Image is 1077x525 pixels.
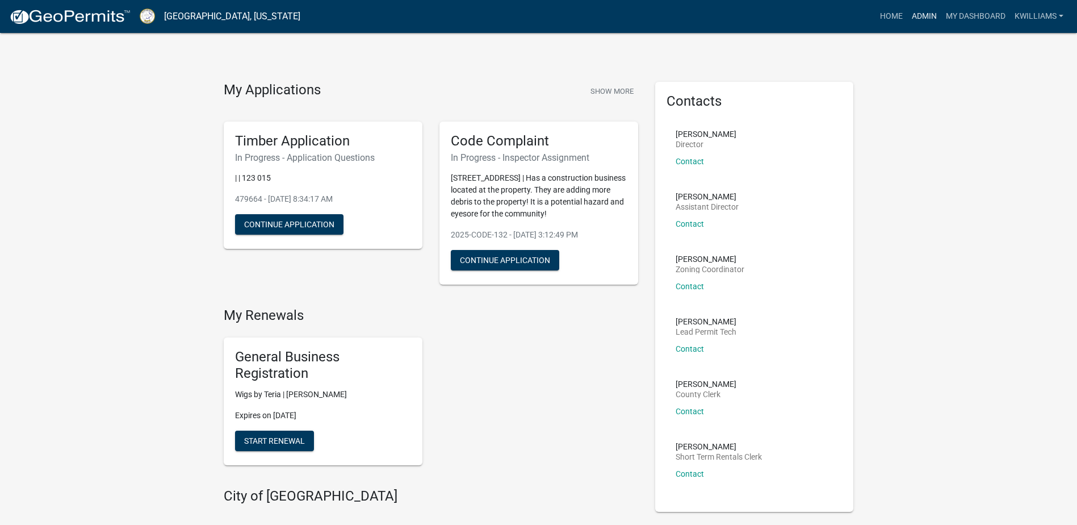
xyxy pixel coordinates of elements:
[941,6,1010,27] a: My Dashboard
[875,6,907,27] a: Home
[676,344,704,353] a: Contact
[676,193,739,201] p: [PERSON_NAME]
[676,407,704,416] a: Contact
[676,157,704,166] a: Contact
[451,229,627,241] p: 2025-CODE-132 - [DATE] 3:12:49 PM
[586,82,638,101] button: Show More
[676,453,762,461] p: Short Term Rentals Clerk
[451,133,627,149] h5: Code Complaint
[235,389,411,401] p: Wigs by Teria | [PERSON_NAME]
[451,250,559,270] button: Continue Application
[235,152,411,163] h6: In Progress - Application Questions
[676,282,704,291] a: Contact
[676,469,704,478] a: Contact
[676,390,736,398] p: County Clerk
[140,9,155,24] img: Putnam County, Georgia
[235,431,314,451] button: Start Renewal
[907,6,941,27] a: Admin
[235,214,343,235] button: Continue Application
[235,410,411,422] p: Expires on [DATE]
[676,140,736,148] p: Director
[224,488,638,505] h4: City of [GEOGRAPHIC_DATA]
[451,172,627,220] p: [STREET_ADDRESS] | Has a construction business located at the property. They are adding more debr...
[676,328,736,336] p: Lead Permit Tech
[224,307,638,474] wm-registration-list-section: My Renewals
[676,265,744,273] p: Zoning Coordinator
[667,93,843,110] h5: Contacts
[676,443,762,451] p: [PERSON_NAME]
[235,193,411,205] p: 479664 - [DATE] 8:34:17 AM
[676,203,739,211] p: Assistant Director
[676,318,736,326] p: [PERSON_NAME]
[676,219,704,228] a: Contact
[235,172,411,184] p: | | 123 015
[451,152,627,163] h6: In Progress - Inspector Assignment
[244,436,305,445] span: Start Renewal
[164,7,300,26] a: [GEOGRAPHIC_DATA], [US_STATE]
[676,255,744,263] p: [PERSON_NAME]
[235,349,411,382] h5: General Business Registration
[676,380,736,388] p: [PERSON_NAME]
[224,307,638,324] h4: My Renewals
[1010,6,1068,27] a: kwilliams
[224,82,321,99] h4: My Applications
[235,133,411,149] h5: Timber Application
[676,130,736,138] p: [PERSON_NAME]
